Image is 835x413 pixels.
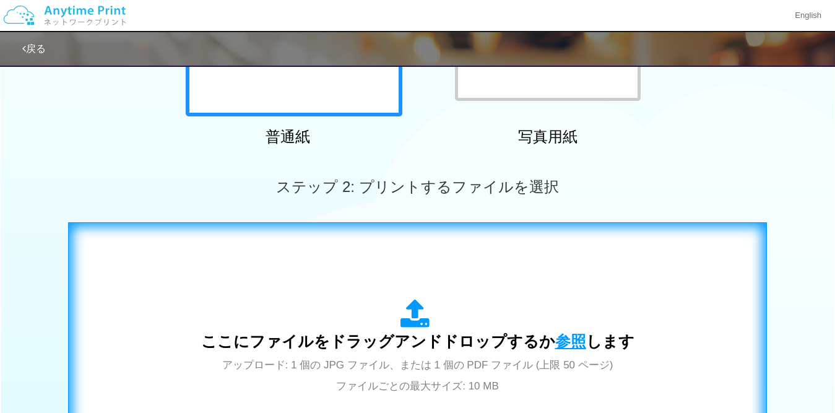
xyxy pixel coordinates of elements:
[222,359,613,392] span: アップロード: 1 個の JPG ファイル、または 1 個の PDF ファイル (上限 50 ページ) ファイルごとの最大サイズ: 10 MB
[22,43,46,54] a: 戻る
[555,333,586,350] span: 参照
[201,333,634,350] span: ここにファイルをドラッグアンドドロップするか します
[180,129,396,145] h2: 普通紙
[439,129,656,145] h2: 写真用紙
[276,178,558,195] span: ステップ 2: プリントするファイルを選択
